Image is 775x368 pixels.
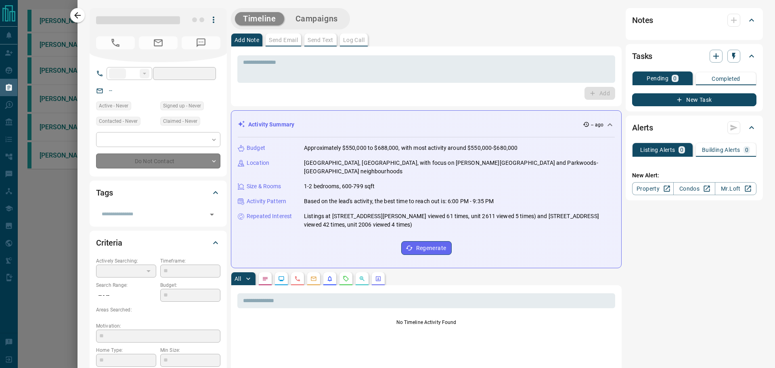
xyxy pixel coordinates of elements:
[343,275,349,282] svg: Requests
[401,241,452,255] button: Regenerate
[238,117,615,132] div: Activity Summary-- ago
[235,37,259,43] p: Add Note
[99,117,138,125] span: Contacted - Never
[206,209,218,220] button: Open
[96,154,220,168] div: Do Not Contact
[632,118,756,137] div: Alerts
[287,12,346,25] button: Campaigns
[247,212,292,221] p: Repeated Interest
[160,347,220,354] p: Min Size:
[375,275,381,282] svg: Agent Actions
[235,12,284,25] button: Timeline
[715,182,756,195] a: Mr.Loft
[327,275,333,282] svg: Listing Alerts
[160,257,220,265] p: Timeframe:
[359,275,365,282] svg: Opportunities
[304,144,517,152] p: Approximately $550,000 to $688,000, with most activity around $550,000-$680,000
[632,46,756,66] div: Tasks
[640,147,675,153] p: Listing Alerts
[109,87,112,94] a: --
[96,322,220,330] p: Motivation:
[237,319,615,326] p: No Timeline Activity Found
[745,147,748,153] p: 0
[96,36,135,49] span: No Number
[139,36,178,49] span: No Email
[632,171,756,180] p: New Alert:
[712,76,740,82] p: Completed
[163,117,197,125] span: Claimed - Never
[632,121,653,134] h2: Alerts
[632,14,653,27] h2: Notes
[96,257,156,265] p: Actively Searching:
[632,50,652,63] h2: Tasks
[182,36,220,49] span: No Number
[304,212,615,229] p: Listings at [STREET_ADDRESS][PERSON_NAME] viewed 61 times, unit 2611 viewed 5 times) and [STREET_...
[248,120,294,129] p: Activity Summary
[96,289,156,302] p: -- - --
[632,11,756,30] div: Notes
[96,236,122,249] h2: Criteria
[96,282,156,289] p: Search Range:
[235,276,241,282] p: All
[304,182,375,191] p: 1-2 bedrooms, 600-799 sqft
[96,306,220,313] p: Areas Searched:
[673,76,677,81] p: 0
[294,275,301,282] svg: Calls
[591,121,603,128] p: -- ago
[247,197,286,206] p: Activity Pattern
[160,282,220,289] p: Budget:
[310,275,317,282] svg: Emails
[247,182,281,191] p: Size & Rooms
[304,159,615,176] p: [GEOGRAPHIC_DATA], [GEOGRAPHIC_DATA], with focus on [PERSON_NAME][GEOGRAPHIC_DATA] and Parkwoods-...
[247,144,265,152] p: Budget
[96,233,220,252] div: Criteria
[673,182,715,195] a: Condos
[99,102,128,110] span: Active - Never
[163,102,201,110] span: Signed up - Never
[702,147,740,153] p: Building Alerts
[647,76,668,81] p: Pending
[632,93,756,106] button: New Task
[304,197,494,206] p: Based on the lead's activity, the best time to reach out is: 6:00 PM - 9:35 PM
[262,275,268,282] svg: Notes
[278,275,285,282] svg: Lead Browsing Activity
[96,186,113,199] h2: Tags
[96,347,156,354] p: Home Type:
[247,159,269,167] p: Location
[632,182,674,195] a: Property
[680,147,683,153] p: 0
[96,183,220,202] div: Tags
